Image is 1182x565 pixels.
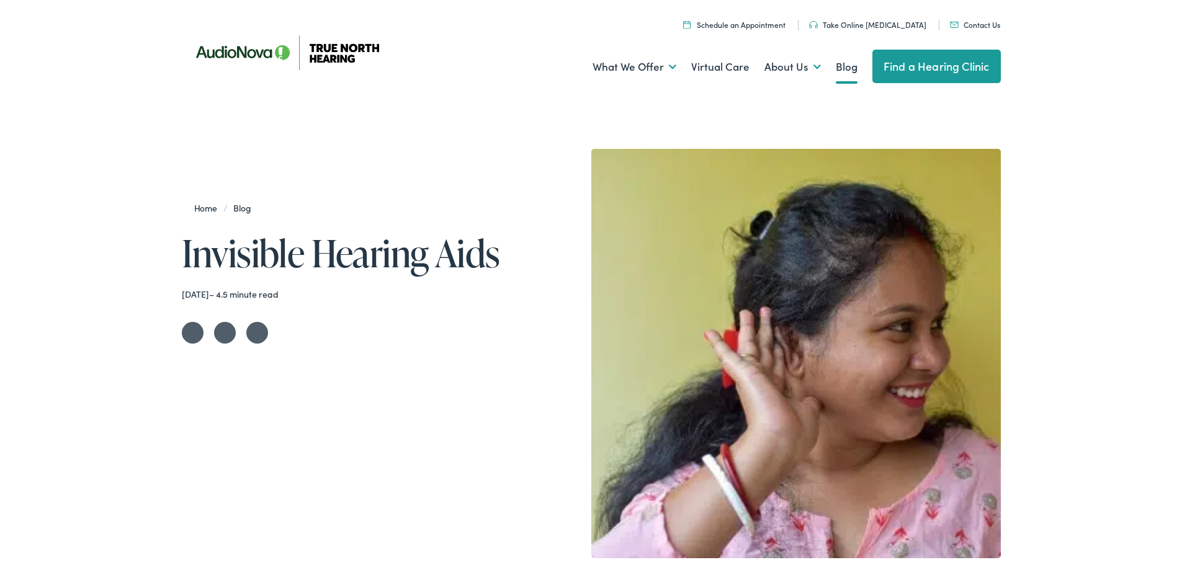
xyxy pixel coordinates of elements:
[246,322,268,344] a: Share on LinkedIn
[683,19,786,30] a: Schedule an Appointment
[691,44,750,90] a: Virtual Care
[182,233,558,274] h1: Invisible Hearing Aids
[950,22,959,28] img: Mail icon in color code ffb348, used for communication purposes
[809,21,818,29] img: Headphones icon in color code ffb348
[182,288,209,300] time: [DATE]
[593,44,676,90] a: What We Offer
[591,149,1001,558] img: discrete hearing aids in St. Johnsbury, VT
[764,44,821,90] a: About Us
[214,322,236,344] a: Share on Facebook
[836,44,857,90] a: Blog
[227,202,257,214] a: Blog
[194,202,223,214] a: Home
[683,20,691,29] img: Icon symbolizing a calendar in color code ffb348
[950,19,1000,30] a: Contact Us
[872,50,1001,83] a: Find a Hearing Clinic
[182,322,204,344] a: Share on Twitter
[182,289,558,300] div: – 4.5 minute read
[194,202,257,214] span: /
[809,19,926,30] a: Take Online [MEDICAL_DATA]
